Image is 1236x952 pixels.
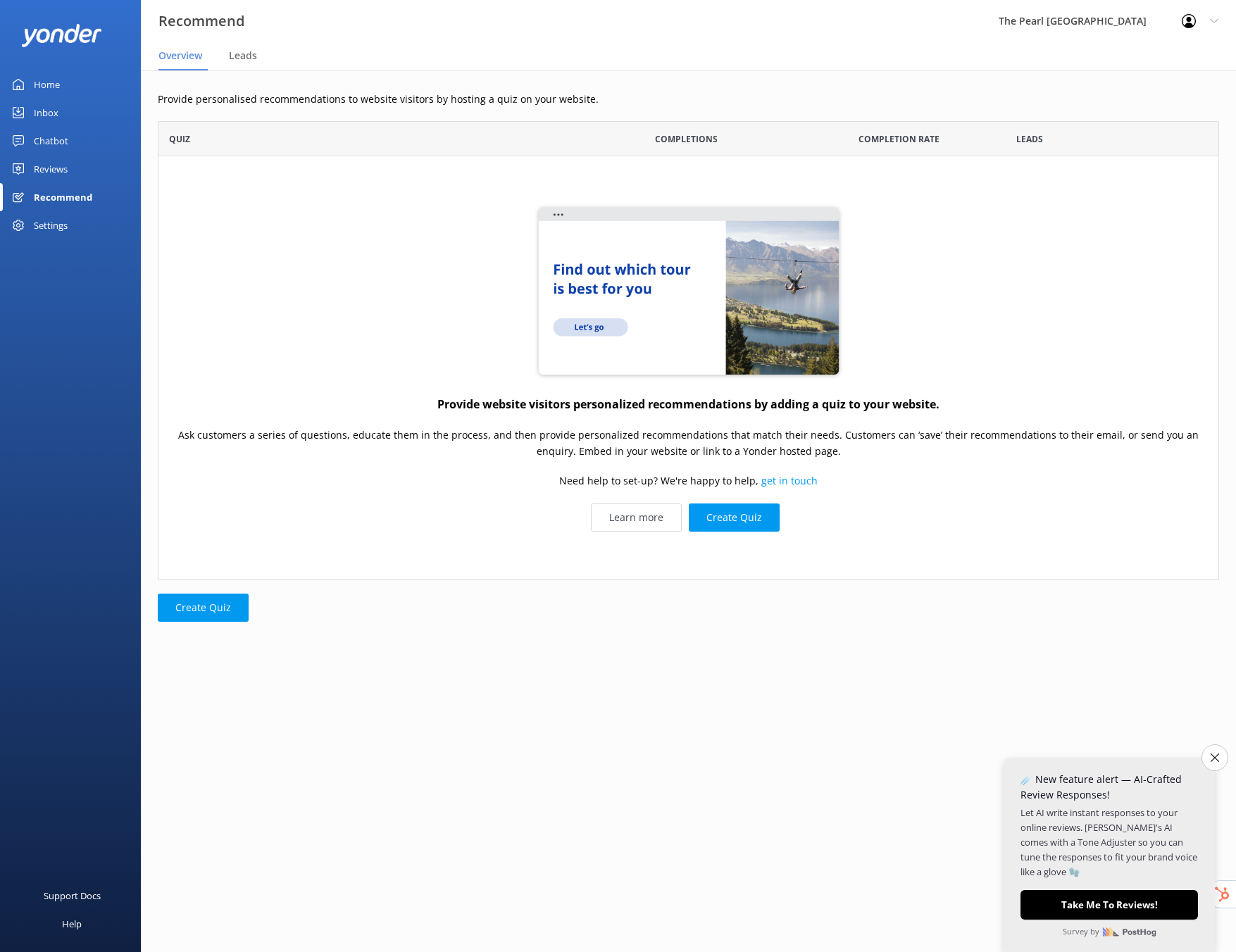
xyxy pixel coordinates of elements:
p: Provide personalised recommendations to website visitors by hosting a quiz on your website. [158,92,1219,107]
p: Need help to set-up? We're happy to help, [559,474,818,489]
div: Recommend [34,183,92,211]
div: grid [158,156,1219,579]
div: Help [62,910,82,938]
h3: Recommend [158,10,244,32]
span: Overview [158,49,202,63]
span: Leads [1016,132,1043,146]
p: Ask customers a series of questions, educate them in the process, and then provide personalized r... [173,428,1204,460]
div: Chatbot [34,127,68,155]
img: quiz-website... [534,204,844,380]
span: Completion Rate [859,132,940,146]
span: Completions [655,132,718,146]
span: Quiz [169,132,190,146]
div: Inbox [34,99,58,127]
div: Settings [34,211,68,239]
div: Reviews [34,155,68,183]
a: get in touch [761,475,818,488]
button: Create Quiz [158,594,249,622]
h4: Provide website visitors personalized recommendations by adding a quiz to your website. [437,396,940,414]
div: Home [34,70,60,99]
img: yonder-white-logo.png [21,24,102,47]
button: Create Quiz [689,503,780,532]
div: Support Docs [44,882,101,910]
span: Leads [229,49,257,63]
a: Learn more [591,503,682,532]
